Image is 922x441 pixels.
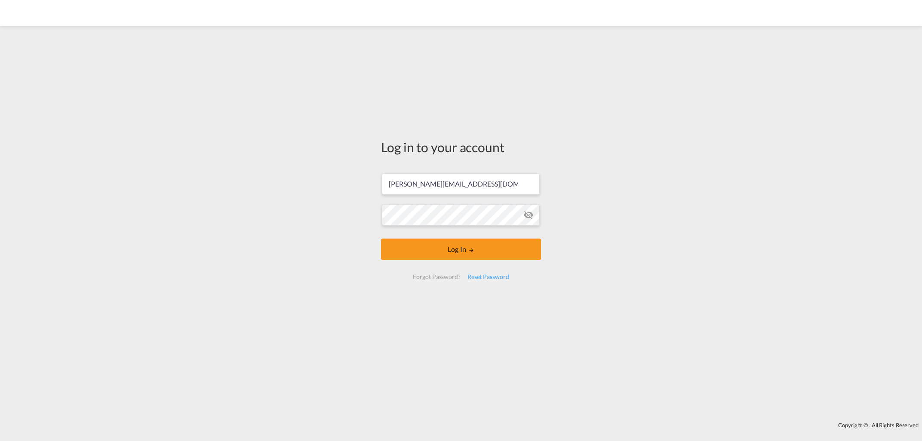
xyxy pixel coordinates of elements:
button: LOGIN [381,239,541,260]
div: Log in to your account [381,138,541,156]
md-icon: icon-eye-off [523,210,534,220]
input: Enter email/phone number [382,173,540,195]
div: Reset Password [464,269,513,285]
div: Forgot Password? [409,269,464,285]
